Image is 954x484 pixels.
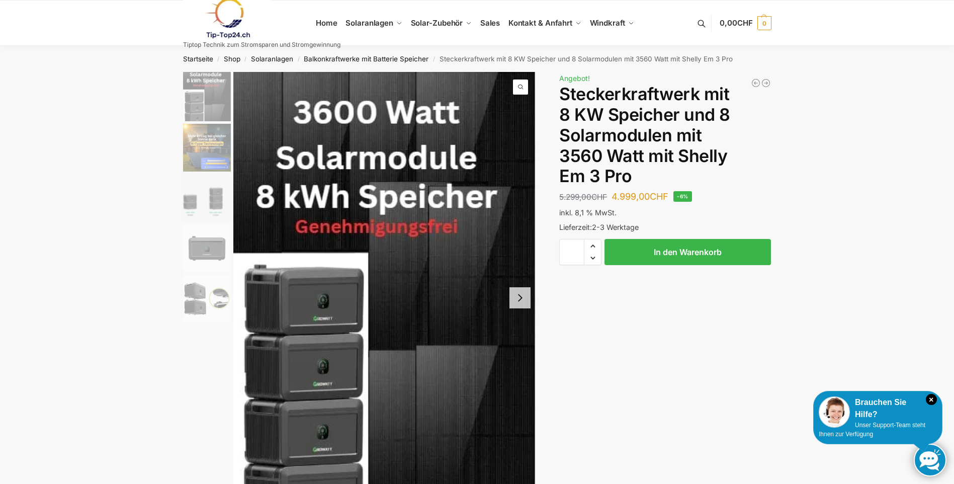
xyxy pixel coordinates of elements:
span: Unser Support-Team steht Ihnen zur Verfügung [819,422,925,438]
span: Increase quantity [584,239,601,253]
a: Startseite [183,55,213,63]
img: 8kw-3600-watt-Collage.jpg [183,72,231,121]
span: 0,00 [720,18,752,28]
a: Kontakt & Anfahrt [504,1,585,46]
span: 2-3 Werktage [592,223,639,231]
span: Sales [480,18,500,28]
span: Lieferzeit: [559,223,639,231]
a: 0,00CHF 0 [720,8,771,38]
img: growatt-noah2000-lifepo4-batteriemodul-2048wh-speicher-fuer-balkonkraftwerk [183,224,231,272]
p: Tiptop Technik zum Stromsparen und Stromgewinnung [183,42,340,48]
a: Solaranlagen [251,55,293,63]
bdi: 5.299,00 [559,192,607,202]
img: Growatt-NOAH-2000-flexible-erweiterung [183,174,231,222]
div: Brauchen Sie Hilfe? [819,396,937,421]
img: Customer service [819,396,850,428]
span: inkl. 8,1 % MwSt. [559,208,617,217]
span: Reduce quantity [584,252,601,265]
img: solakon-balkonkraftwerk-890-800w-2-x-445wp-module-growatt-neo-800m-x-growatt-noah-2000-schuko-kab... [183,124,231,172]
nav: Breadcrumb [165,46,789,72]
span: / [293,55,304,63]
span: Angebot! [559,74,590,83]
a: Windkraft [585,1,638,46]
a: Steckerkraftwerk mit 8 KW Speicher und 8 Solarmodulen mit 3600 Watt [761,78,771,88]
a: Solar-Zubehör [406,1,476,46]
img: Noah_Growatt_2000 [183,275,231,322]
input: Produktmenge [559,239,584,265]
span: CHF [650,191,668,202]
button: Next slide [509,287,531,308]
span: / [428,55,439,63]
a: 900/600 mit 2,2 kWh Marstek Speicher [751,78,761,88]
span: CHF [737,18,753,28]
span: 0 [757,16,771,30]
bdi: 4.999,00 [612,191,668,202]
span: Solar-Zubehör [411,18,463,28]
span: / [240,55,251,63]
span: CHF [591,192,607,202]
button: In den Warenkorb [604,239,771,265]
span: Solaranlagen [345,18,393,28]
span: / [213,55,224,63]
h1: Steckerkraftwerk mit 8 KW Speicher und 8 Solarmodulen mit 3560 Watt mit Shelly Em 3 Pro [559,84,771,187]
a: Sales [476,1,504,46]
span: Kontakt & Anfahrt [508,18,572,28]
a: Solaranlagen [341,1,406,46]
i: Schließen [926,394,937,405]
span: Windkraft [590,18,625,28]
span: -6% [673,191,691,202]
a: Balkonkraftwerke mit Batterie Speicher [304,55,428,63]
a: Shop [224,55,240,63]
